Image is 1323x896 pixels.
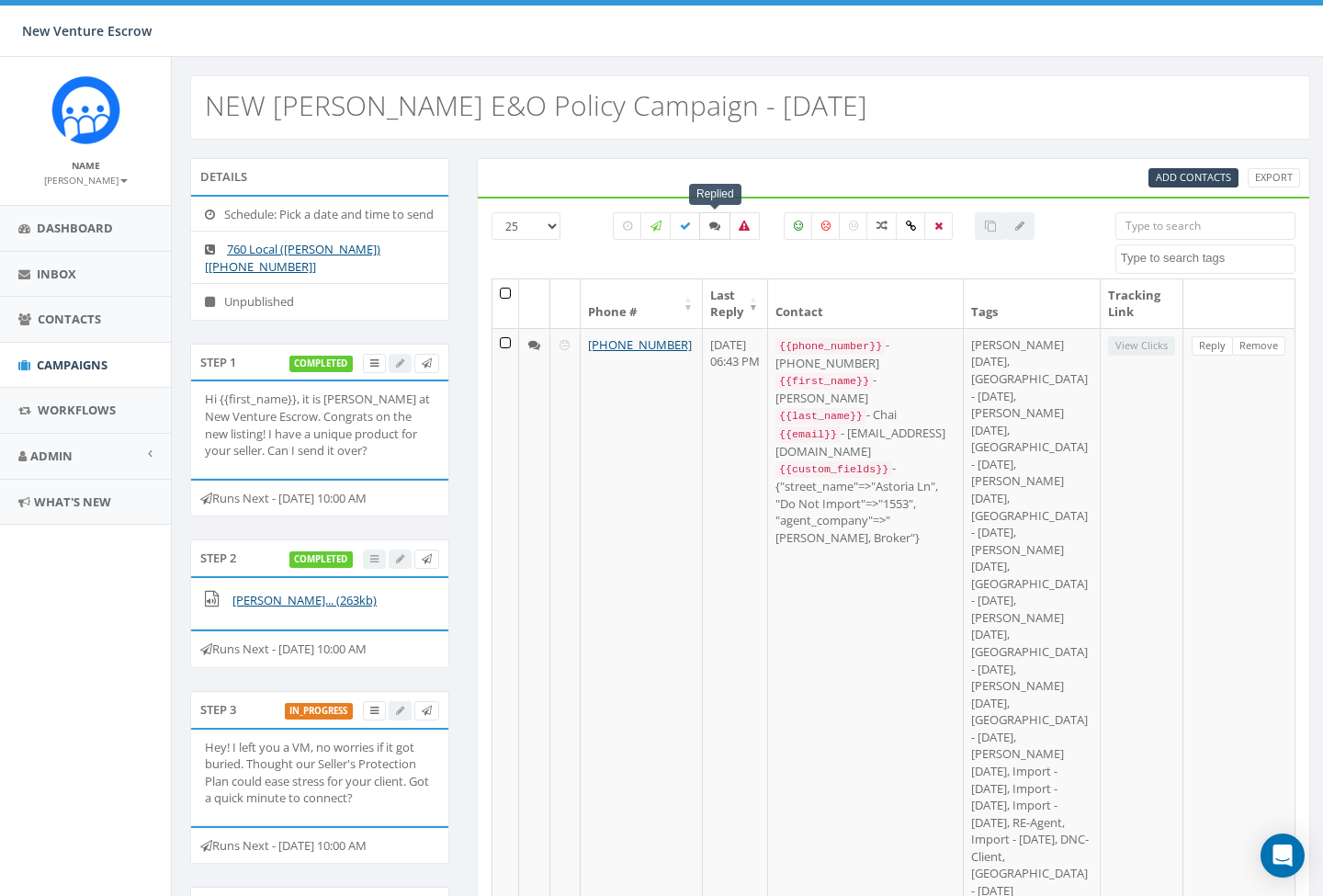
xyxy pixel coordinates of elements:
div: - [EMAIL_ADDRESS][DOMAIN_NAME] [775,425,955,459]
div: - [PHONE_NUMBER] [775,336,955,371]
a: [PERSON_NAME]... (263kb) [232,592,377,608]
i: Unpublished [205,296,224,308]
i: Schedule: Pick a date and time to send [205,209,224,221]
div: Step 2 [190,539,449,576]
a: Add Contacts [1148,168,1238,187]
input: Type to search [1115,212,1295,240]
span: Add Contacts [1156,170,1231,184]
div: - [PERSON_NAME] [775,371,955,406]
a: 760 Local ([PERSON_NAME]) [[PHONE_NUMBER]] [205,241,380,275]
span: View Campaign Delivery Statistics [370,356,379,369]
a: [PERSON_NAME] [44,171,128,187]
div: Open Intercom Messenger [1261,834,1305,878]
div: - {"street_name"=>"Astoria Ln", "Do Not Import"=>"1553", "agent_company"=>"[PERSON_NAME], Broker"} [775,459,955,546]
h2: NEW [PERSON_NAME] E&O Policy Campaign - [DATE] [205,90,867,120]
label: completed [289,551,354,568]
div: Step 3 [190,691,449,728]
label: Delivered [670,212,701,240]
label: in_progress [285,703,354,720]
li: Unpublished [191,283,448,320]
span: Send Test Message [422,703,432,717]
small: [PERSON_NAME] [44,174,128,187]
th: Tags [964,279,1101,328]
li: Schedule: Pick a date and time to send [191,197,448,233]
code: {{custom_fields}} [775,461,892,478]
p: Hi {{first_name}}, it is [PERSON_NAME] at New Venture Escrow. Congrats on the new listing! I have... [205,391,435,459]
label: Positive [784,212,813,240]
code: {{phone_number}} [775,338,886,355]
code: {{email}} [775,426,841,443]
th: Phone #: activate to sort column ascending [581,279,703,328]
label: Sending [640,212,672,240]
a: [PHONE_NUMBER] [588,336,692,353]
a: Remove [1232,336,1285,356]
span: CSV files only [1156,170,1231,184]
span: New Venture Escrow [22,22,152,40]
span: Dashboard [37,220,113,236]
div: Details [190,158,449,195]
div: Replied [689,184,741,205]
span: Inbox [37,266,76,282]
label: Mixed [866,212,898,240]
th: Last Reply: activate to sort column ascending [703,279,768,328]
label: Removed [924,212,953,240]
span: Contacts [38,311,101,327]
span: What's New [34,493,111,510]
th: Tracking Link [1101,279,1183,328]
label: Negative [811,212,841,240]
code: {{first_name}} [775,373,873,390]
th: Contact [768,279,964,328]
a: Export [1248,168,1300,187]
span: View Campaign Delivery Statistics [370,703,379,717]
p: Hey! I left you a VM, no worries if it got buried. Thought our Seller's Protection Plan could eas... [205,739,435,807]
div: - Chai [775,406,955,425]
label: completed [289,356,354,372]
div: Runs Next - [DATE] 10:00 AM [190,479,449,517]
div: Runs Next - [DATE] 10:00 AM [190,826,449,865]
label: Neutral [839,212,868,240]
textarea: Search [1121,250,1295,267]
a: Reply [1192,336,1233,356]
small: Name [72,159,100,172]
span: Workflows [38,402,116,418]
img: Rally_Corp_Icon_1.png [51,75,120,144]
label: Link Clicked [896,212,926,240]
span: Admin [30,448,73,464]
span: Send Test Message [422,551,432,565]
code: {{last_name}} [775,408,866,425]
span: Campaigns [37,357,107,373]
div: Step 1 [190,344,449,380]
label: Pending [613,212,642,240]
div: Runs Next - [DATE] 10:00 AM [190,629,449,668]
span: Send Test Message [422,356,432,369]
